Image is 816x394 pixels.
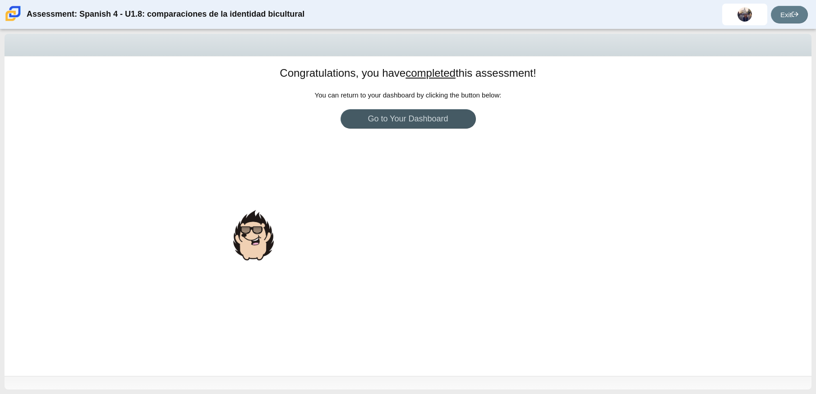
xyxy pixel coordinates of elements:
[341,109,476,129] a: Go to Your Dashboard
[4,17,23,24] a: Carmen School of Science & Technology
[771,6,808,23] a: Exit
[4,4,23,23] img: Carmen School of Science & Technology
[406,67,456,79] u: completed
[280,65,536,81] h1: Congratulations, you have this assessment!
[738,7,752,22] img: britta.barnhart.NdZ84j
[315,91,502,99] span: You can return to your dashboard by clicking the button below:
[27,4,304,25] div: Assessment: Spanish 4 - U1.8: comparaciones de la identidad bicultural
